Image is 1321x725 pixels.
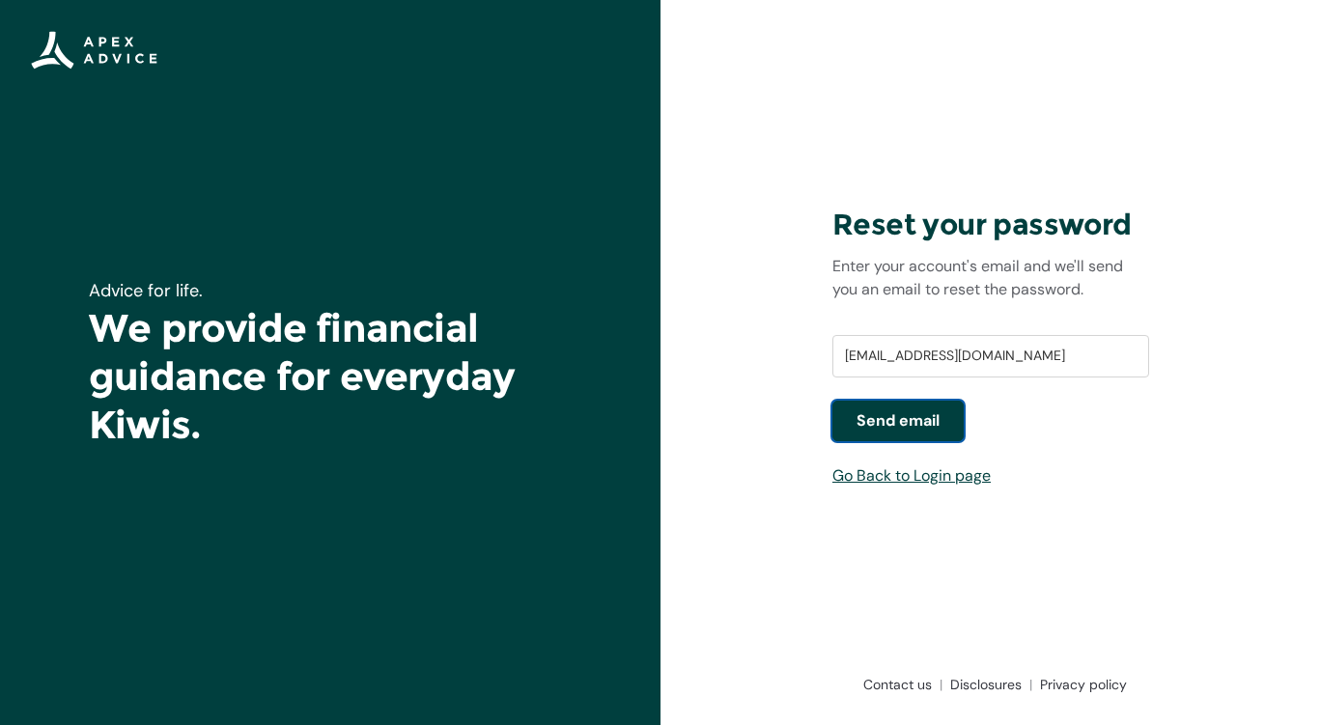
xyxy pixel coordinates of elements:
h1: We provide financial guidance for everyday Kiwis. [89,304,572,449]
p: Enter your account's email and we'll send you an email to reset the password. [832,255,1149,301]
span: Send email [857,409,940,432]
input: Username [832,335,1149,377]
a: Privacy policy [1032,675,1127,694]
button: Send email [832,401,964,441]
img: Apex Advice Group [31,31,157,70]
h3: Reset your password [832,207,1149,243]
span: Advice for life. [89,279,203,302]
a: Disclosures [942,675,1032,694]
a: Go Back to Login page [832,465,991,486]
a: Contact us [856,675,942,694]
